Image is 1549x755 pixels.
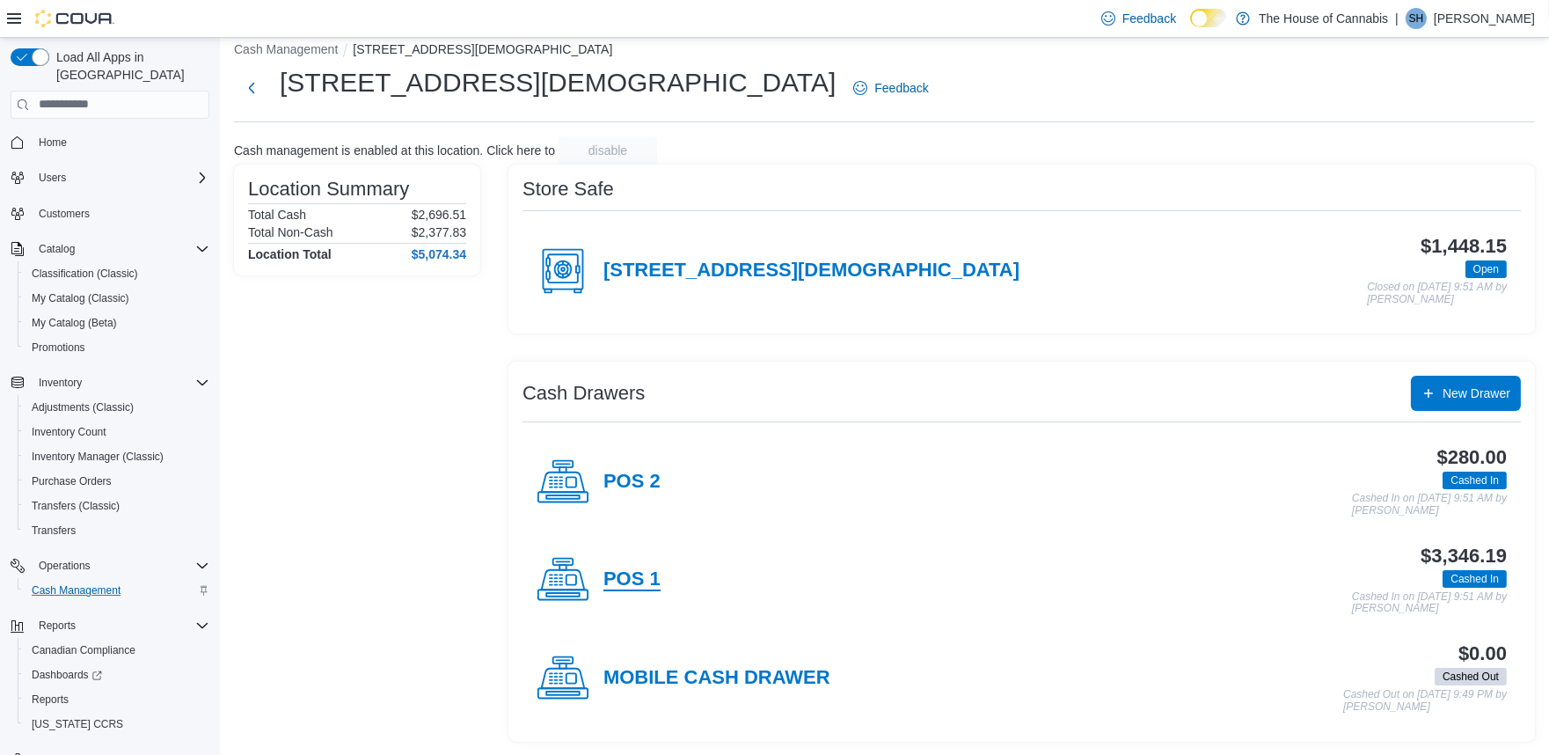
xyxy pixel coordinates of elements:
[32,615,83,636] button: Reports
[25,263,145,284] a: Classification (Classic)
[25,312,124,334] a: My Catalog (Beta)
[32,693,69,707] span: Reports
[4,165,216,190] button: Users
[25,689,76,710] a: Reports
[1352,493,1507,517] p: Cashed In on [DATE] 9:51 AM by [PERSON_NAME]
[18,311,216,335] button: My Catalog (Beta)
[1395,8,1399,29] p: |
[25,312,209,334] span: My Catalog (Beta)
[39,619,76,633] span: Reports
[1411,376,1521,411] button: New Drawer
[18,494,216,518] button: Transfers (Classic)
[25,337,92,358] a: Promotions
[32,643,135,657] span: Canadian Compliance
[25,446,171,467] a: Inventory Manager (Classic)
[18,469,216,494] button: Purchase Orders
[18,518,216,543] button: Transfers
[18,286,216,311] button: My Catalog (Classic)
[1443,472,1507,489] span: Cashed In
[248,179,409,200] h3: Location Summary
[412,208,466,222] p: $2,696.51
[4,201,216,226] button: Customers
[32,372,209,393] span: Inventory
[25,520,209,541] span: Transfers
[1435,668,1507,685] span: Cashed Out
[32,372,89,393] button: Inventory
[1434,8,1535,29] p: [PERSON_NAME]
[353,42,612,56] button: [STREET_ADDRESS][DEMOGRAPHIC_DATA]
[234,42,338,56] button: Cash Management
[32,615,209,636] span: Reports
[25,495,209,517] span: Transfers (Classic)
[1437,447,1507,468] h3: $280.00
[18,638,216,663] button: Canadian Compliance
[32,132,74,153] a: Home
[25,664,109,685] a: Dashboards
[35,10,114,27] img: Cova
[603,260,1019,282] h4: [STREET_ADDRESS][DEMOGRAPHIC_DATA]
[32,668,102,682] span: Dashboards
[32,400,134,414] span: Adjustments (Classic)
[25,446,209,467] span: Inventory Manager (Classic)
[1352,591,1507,615] p: Cashed In on [DATE] 9:51 AM by [PERSON_NAME]
[25,421,113,443] a: Inventory Count
[32,555,209,576] span: Operations
[32,316,117,330] span: My Catalog (Beta)
[25,580,209,601] span: Cash Management
[25,263,209,284] span: Classification (Classic)
[18,578,216,603] button: Cash Management
[1443,570,1507,588] span: Cashed In
[18,687,216,712] button: Reports
[18,712,216,737] button: [US_STATE] CCRS
[1473,261,1499,277] span: Open
[412,225,466,239] p: $2,377.83
[603,471,661,494] h4: POS 2
[1122,10,1176,27] span: Feedback
[39,242,75,256] span: Catalog
[25,421,209,443] span: Inventory Count
[25,288,209,309] span: My Catalog (Classic)
[522,179,614,200] h3: Store Safe
[1409,8,1424,29] span: SH
[18,261,216,286] button: Classification (Classic)
[25,664,209,685] span: Dashboards
[4,553,216,578] button: Operations
[32,474,112,488] span: Purchase Orders
[603,568,661,591] h4: POS 1
[25,471,209,492] span: Purchase Orders
[32,203,97,224] a: Customers
[25,640,209,661] span: Canadian Compliance
[25,495,127,517] a: Transfers (Classic)
[874,79,928,97] span: Feedback
[280,65,836,100] h1: [STREET_ADDRESS][DEMOGRAPHIC_DATA]
[1450,473,1499,488] span: Cashed In
[25,640,142,661] a: Canadian Compliance
[1421,236,1507,257] h3: $1,448.15
[32,583,121,597] span: Cash Management
[32,202,209,224] span: Customers
[49,48,209,84] span: Load All Apps in [GEOGRAPHIC_DATA]
[32,291,129,305] span: My Catalog (Classic)
[1443,669,1499,685] span: Cashed Out
[32,450,164,464] span: Inventory Manager (Classic)
[1443,385,1510,402] span: New Drawer
[32,267,138,281] span: Classification (Classic)
[522,383,645,404] h3: Cash Drawers
[1094,1,1183,36] a: Feedback
[39,171,66,185] span: Users
[588,142,627,159] span: disable
[25,520,83,541] a: Transfers
[25,580,128,601] a: Cash Management
[603,667,830,690] h4: MOBILE CASH DRAWER
[25,689,209,710] span: Reports
[32,167,209,188] span: Users
[18,663,216,687] a: Dashboards
[1190,9,1227,27] input: Dark Mode
[248,208,306,222] h6: Total Cash
[25,288,136,309] a: My Catalog (Classic)
[1421,546,1507,567] h3: $3,346.19
[18,444,216,469] button: Inventory Manager (Classic)
[4,370,216,395] button: Inventory
[234,40,1535,62] nav: An example of EuiBreadcrumbs
[248,247,332,261] h4: Location Total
